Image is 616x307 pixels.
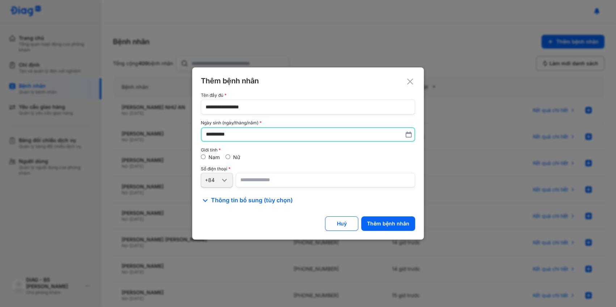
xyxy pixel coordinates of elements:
[361,216,415,231] button: Thêm bệnh nhân
[201,120,415,125] div: Ngày sinh (ngày/tháng/năm)
[201,148,415,153] div: Giới tính
[201,76,415,86] div: Thêm bệnh nhân
[208,154,220,160] label: Nam
[233,154,240,160] label: Nữ
[201,93,415,98] div: Tên đầy đủ
[367,220,409,227] div: Thêm bệnh nhân
[211,196,293,205] span: Thông tin bổ sung (tùy chọn)
[205,177,220,183] div: +84
[201,166,415,171] div: Số điện thoại
[325,216,358,231] button: Huỷ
